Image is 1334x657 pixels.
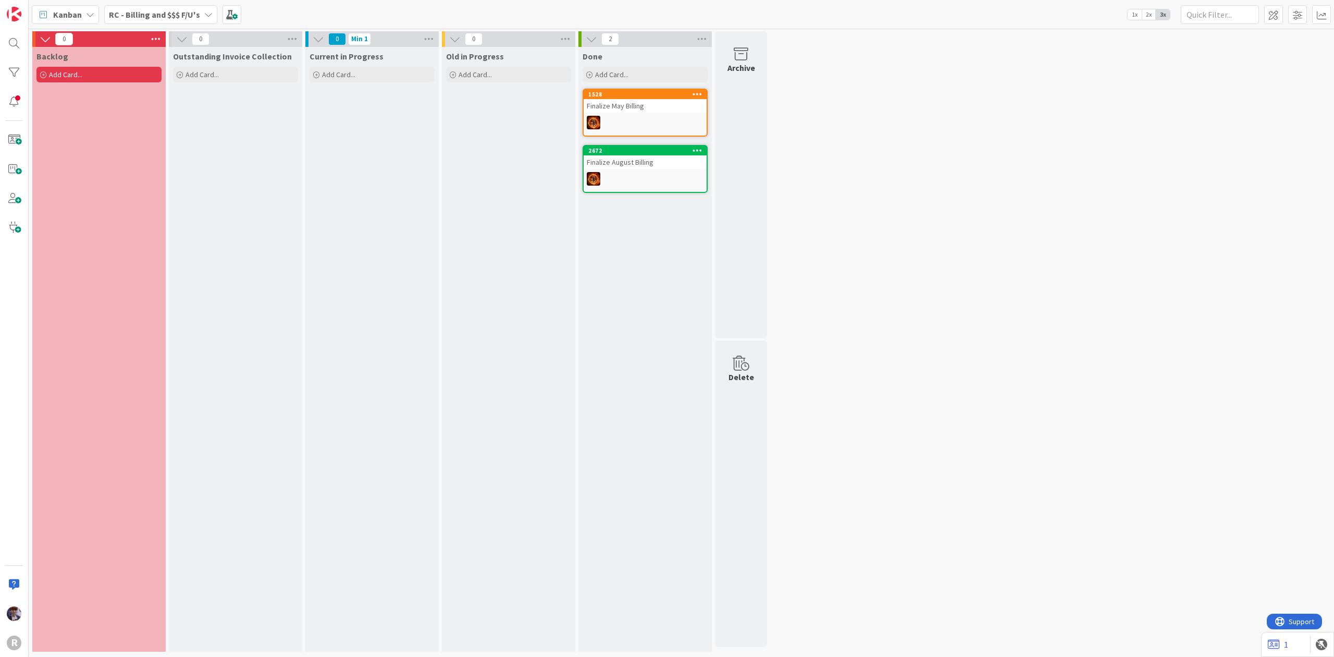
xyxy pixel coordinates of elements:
[587,116,600,129] img: TR
[584,90,707,99] div: 1528
[1268,638,1288,651] a: 1
[328,33,346,45] span: 0
[601,33,619,45] span: 2
[446,51,504,62] span: Old in Progress
[588,147,707,154] div: 2672
[7,606,21,621] img: ML
[322,70,355,79] span: Add Card...
[1128,9,1142,20] span: 1x
[583,51,602,62] span: Done
[584,146,707,169] div: 2672Finalize August Billing
[55,33,73,45] span: 0
[7,636,21,650] div: R
[459,70,492,79] span: Add Card...
[1142,9,1156,20] span: 2x
[192,33,209,45] span: 0
[351,36,368,42] div: Min 1
[36,51,68,62] span: Backlog
[727,62,755,74] div: Archive
[7,7,21,21] img: Visit kanbanzone.com
[595,70,628,79] span: Add Card...
[49,70,82,79] span: Add Card...
[465,33,483,45] span: 0
[1181,5,1259,24] input: Quick Filter...
[584,116,707,129] div: TR
[584,172,707,186] div: TR
[584,146,707,155] div: 2672
[1156,9,1170,20] span: 3x
[310,51,384,62] span: Current in Progress
[588,91,707,98] div: 1528
[584,90,707,113] div: 1528Finalize May Billing
[728,371,754,383] div: Delete
[109,9,200,20] b: RC - Billing and $$$ F/U's
[587,172,600,186] img: TR
[22,2,47,14] span: Support
[584,99,707,113] div: Finalize May Billing
[186,70,219,79] span: Add Card...
[53,8,82,21] span: Kanban
[584,155,707,169] div: Finalize August Billing
[173,51,292,62] span: Outstanding Invoice Collection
